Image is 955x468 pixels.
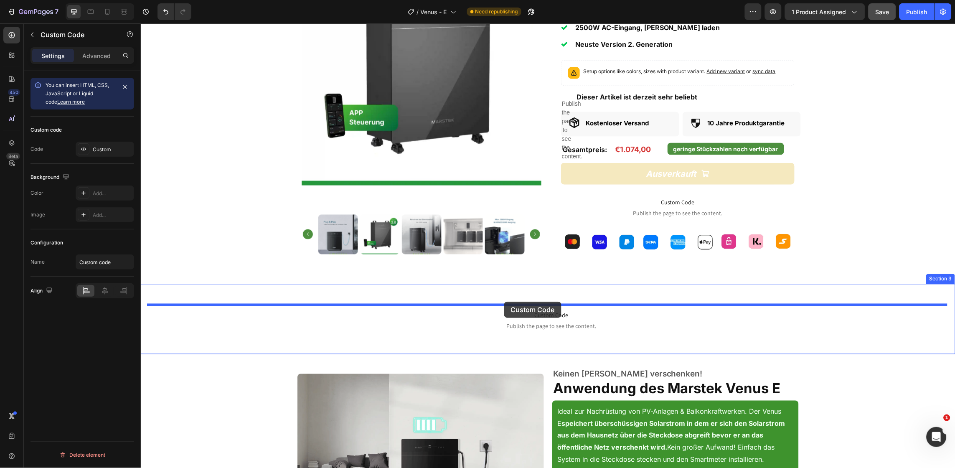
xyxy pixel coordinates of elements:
span: Venus - E [421,8,447,16]
div: Align [30,285,54,297]
span: 1 product assigned [792,8,846,16]
div: Add... [93,211,132,219]
button: 1 product assigned [785,3,865,20]
p: 7 [55,7,58,17]
p: Custom Code [41,30,112,40]
button: 7 [3,3,62,20]
span: / [417,8,419,16]
div: Background [30,172,71,183]
iframe: Intercom live chat [927,427,947,447]
div: Code [30,145,43,153]
button: Delete element [30,448,134,462]
span: You can insert HTML, CSS, JavaScript or Liquid code [46,82,109,105]
div: Configuration [30,239,63,247]
p: Settings [41,51,65,60]
div: Color [30,189,43,197]
div: Add... [93,190,132,197]
div: 450 [8,89,20,96]
span: Need republishing [475,8,518,15]
div: Beta [6,153,20,160]
span: 1 [944,415,950,421]
span: Save [876,8,889,15]
div: Image [30,211,45,219]
div: Delete element [59,450,105,460]
p: Advanced [82,51,111,60]
button: Publish [899,3,935,20]
div: Publish [907,8,927,16]
div: Undo/Redo [157,3,191,20]
div: Custom code [30,126,62,134]
div: Name [30,258,45,266]
button: Save [869,3,896,20]
div: Custom [93,146,132,153]
a: Learn more [57,99,85,105]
